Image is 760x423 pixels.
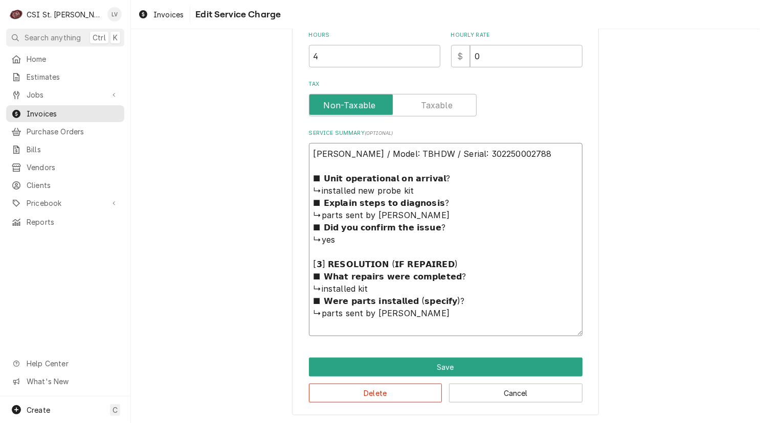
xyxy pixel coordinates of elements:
div: $ [451,45,470,67]
div: Tax [309,80,583,116]
span: Jobs [27,89,104,100]
span: Reports [27,217,119,227]
span: K [113,32,118,43]
span: Search anything [25,32,81,43]
span: Estimates [27,72,119,82]
a: Go to What's New [6,373,124,390]
span: Ctrl [93,32,106,43]
a: Go to Jobs [6,86,124,103]
a: Go to Pricebook [6,195,124,212]
span: Edit Service Charge [192,8,281,21]
div: [object Object] [309,31,440,67]
button: Cancel [449,384,583,403]
label: Service Summary [309,129,583,137]
span: C [113,405,118,415]
span: Vendors [27,162,119,173]
span: Invoices [27,108,119,119]
span: Purchase Orders [27,126,119,137]
div: Button Group Row [309,358,583,377]
span: Clients [27,180,119,191]
span: Create [27,406,50,414]
a: Invoices [6,105,124,122]
span: Home [27,54,119,64]
a: Go to Help Center [6,355,124,372]
button: Search anythingCtrlK [6,29,124,46]
label: Hourly Rate [451,31,583,39]
span: Pricebook [27,198,104,208]
span: Help Center [27,358,118,369]
label: Hours [309,31,440,39]
a: Home [6,51,124,67]
div: C [9,7,24,21]
div: [object Object] [451,31,583,67]
span: Bills [27,144,119,155]
a: Bills [6,141,124,158]
span: ( optional ) [365,130,393,136]
a: Invoices [134,6,188,23]
div: CSI St. Louis's Avatar [9,7,24,21]
a: Reports [6,214,124,230]
div: Lisa Vestal's Avatar [107,7,122,21]
div: Button Group Row [309,377,583,403]
a: Clients [6,177,124,194]
a: Vendors [6,159,124,176]
a: Purchase Orders [6,123,124,140]
textarea: [PERSON_NAME] / Model: TBHDW / Serial: 302250002788 ■ 𝗨𝗻𝗶𝘁 𝗼𝗽𝗲𝗿𝗮𝘁𝗶𝗼𝗻𝗮𝗹 𝗼𝗻 𝗮𝗿𝗿𝗶𝘃𝗮𝗹? ↳installed new... [309,143,583,336]
div: Service Summary [309,129,583,336]
span: What's New [27,376,118,387]
span: Invoices [153,9,184,20]
button: Save [309,358,583,377]
button: Delete [309,384,442,403]
label: Tax [309,80,583,88]
div: CSI St. [PERSON_NAME] [27,9,102,20]
a: Estimates [6,68,124,85]
div: Button Group [309,358,583,403]
div: LV [107,7,122,21]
